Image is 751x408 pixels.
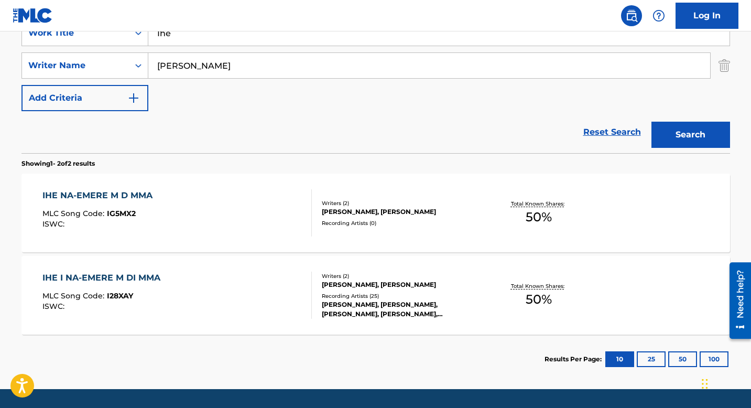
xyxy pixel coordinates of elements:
p: Showing 1 - 2 of 2 results [21,159,95,168]
span: MLC Song Code : [42,291,107,300]
div: IHE NA-EMERE M D MMA [42,189,158,202]
a: IHE I NA-EMERE M DI MMAMLC Song Code:I28XAYISWC:Writers (2)[PERSON_NAME], [PERSON_NAME]Recording ... [21,256,730,335]
span: MLC Song Code : [42,209,107,218]
button: 100 [700,351,728,367]
button: 10 [605,351,634,367]
p: Total Known Shares: [511,200,567,208]
iframe: Chat Widget [699,358,751,408]
a: IHE NA-EMERE M D MMAMLC Song Code:IG5MX2ISWC:Writers (2)[PERSON_NAME], [PERSON_NAME]Recording Art... [21,174,730,252]
div: Drag [702,368,708,400]
button: 25 [637,351,666,367]
button: Add Criteria [21,85,148,111]
a: Log In [676,3,738,29]
span: ISWC : [42,219,67,229]
form: Search Form [21,20,730,153]
div: Help [648,5,669,26]
button: 50 [668,351,697,367]
button: Search [651,122,730,148]
span: IG5MX2 [107,209,136,218]
p: Total Known Shares: [511,282,567,290]
div: Writer Name [28,59,123,72]
div: IHE I NA-EMERE M DI MMA [42,272,166,284]
div: [PERSON_NAME], [PERSON_NAME], [PERSON_NAME], [PERSON_NAME], [PERSON_NAME] [322,300,480,319]
img: help [652,9,665,22]
div: Recording Artists ( 25 ) [322,292,480,300]
div: [PERSON_NAME], [PERSON_NAME] [322,207,480,217]
img: Delete Criterion [719,52,730,79]
div: Writers ( 2 ) [322,199,480,207]
a: Reset Search [578,121,646,144]
span: 50 % [526,208,552,227]
iframe: Resource Center [722,259,751,343]
span: ISWC : [42,302,67,311]
div: [PERSON_NAME], [PERSON_NAME] [322,280,480,289]
div: Recording Artists ( 0 ) [322,219,480,227]
img: 9d2ae6d4665cec9f34b9.svg [127,92,140,104]
img: MLC Logo [13,8,53,23]
div: Writers ( 2 ) [322,272,480,280]
div: Work Title [28,27,123,39]
span: 50 % [526,290,552,309]
p: Results Per Page: [545,355,604,364]
span: I28XAY [107,291,133,300]
a: Public Search [621,5,642,26]
img: search [625,9,638,22]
